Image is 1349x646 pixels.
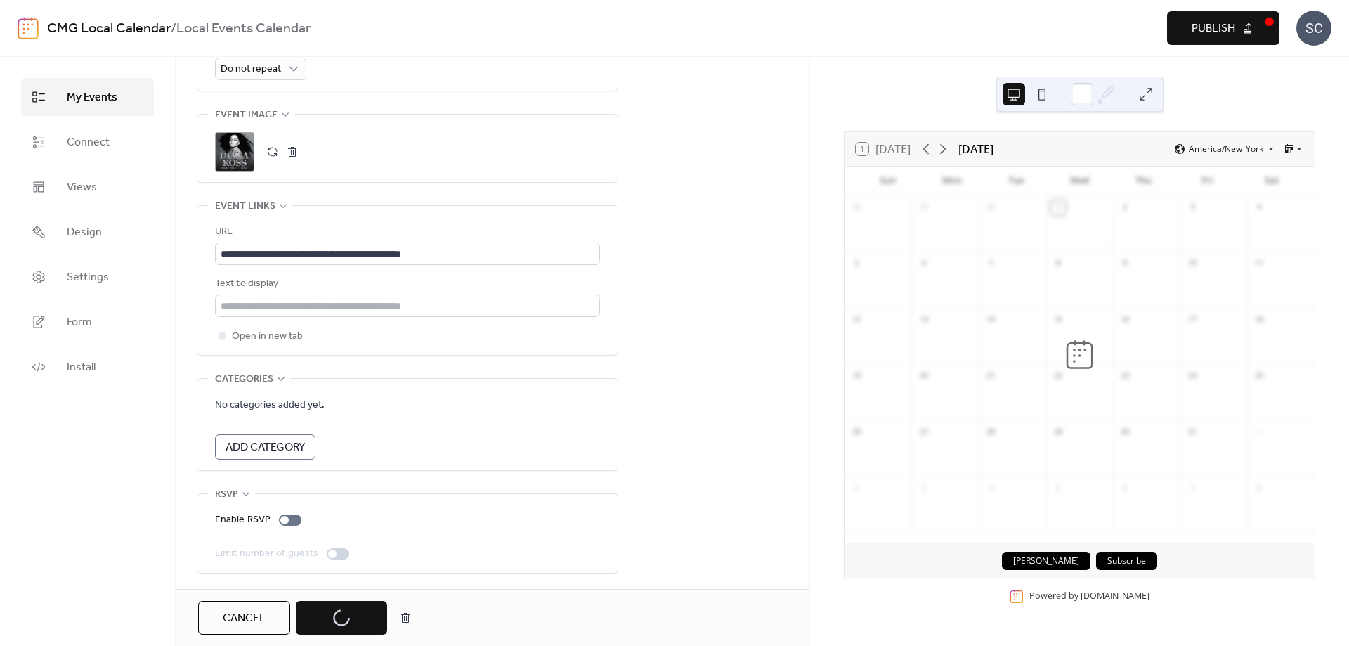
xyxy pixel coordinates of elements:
[21,258,154,296] a: Settings
[21,303,154,341] a: Form
[171,15,176,42] b: /
[916,200,932,215] div: 29
[1251,312,1267,328] div: 18
[1050,368,1066,384] div: 22
[1029,590,1149,602] div: Powered by
[916,312,932,328] div: 13
[67,269,109,286] span: Settings
[221,60,281,79] span: Do not repeat
[849,312,864,328] div: 12
[1185,256,1200,271] div: 10
[1185,200,1200,215] div: 3
[1117,425,1133,440] div: 30
[1239,167,1303,195] div: Sat
[215,132,254,172] div: ;
[21,213,154,251] a: Design
[1167,11,1279,45] button: Publish
[67,359,96,376] span: Install
[47,15,171,42] a: CMG Local Calendar
[920,167,984,195] div: Mon
[856,167,920,195] div: Sun
[983,481,998,496] div: 4
[1175,167,1239,195] div: Fri
[983,368,998,384] div: 21
[1189,145,1263,153] span: America/New_York
[1251,256,1267,271] div: 11
[215,434,315,460] button: Add Category
[232,328,303,345] span: Open in new tab
[215,276,597,292] div: Text to display
[215,512,271,529] div: Enable RSVP
[849,425,864,440] div: 26
[67,179,97,196] span: Views
[67,314,92,331] span: Form
[983,312,998,328] div: 14
[215,371,273,388] span: Categories
[21,168,154,206] a: Views
[916,481,932,496] div: 3
[1117,256,1133,271] div: 9
[67,134,110,151] span: Connect
[1251,200,1267,215] div: 4
[916,256,932,271] div: 6
[198,601,290,635] button: Cancel
[223,610,266,627] span: Cancel
[1050,425,1066,440] div: 29
[1296,11,1331,46] div: SC
[18,17,39,39] img: logo
[67,89,117,106] span: My Events
[1048,167,1112,195] div: Wed
[1251,481,1267,496] div: 8
[1081,590,1149,602] a: [DOMAIN_NAME]
[849,256,864,271] div: 5
[1251,368,1267,384] div: 25
[176,15,311,42] b: Local Events Calendar
[1117,312,1133,328] div: 16
[1117,481,1133,496] div: 6
[1192,20,1235,37] span: Publish
[1112,167,1175,195] div: Thu
[1117,368,1133,384] div: 23
[21,78,154,116] a: My Events
[983,200,998,215] div: 30
[983,256,998,271] div: 7
[958,141,993,157] div: [DATE]
[1050,256,1066,271] div: 8
[916,425,932,440] div: 27
[983,425,998,440] div: 28
[226,439,305,456] span: Add Category
[1185,425,1200,440] div: 31
[1185,312,1200,328] div: 17
[1050,481,1066,496] div: 5
[916,368,932,384] div: 20
[849,368,864,384] div: 19
[849,481,864,496] div: 2
[1002,552,1090,570] button: [PERSON_NAME]
[215,545,318,562] div: Limit number of guests
[1185,481,1200,496] div: 7
[1050,312,1066,328] div: 15
[1251,425,1267,440] div: 1
[215,107,278,124] span: Event image
[1096,552,1157,570] button: Subscribe
[1185,368,1200,384] div: 24
[215,198,275,215] span: Event links
[21,123,154,161] a: Connect
[1050,200,1066,215] div: 1
[849,200,864,215] div: 28
[21,348,154,386] a: Install
[215,486,238,503] span: RSVP
[215,397,325,414] span: No categories added yet.
[1117,200,1133,215] div: 2
[984,167,1048,195] div: Tue
[215,224,597,240] div: URL
[67,224,102,241] span: Design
